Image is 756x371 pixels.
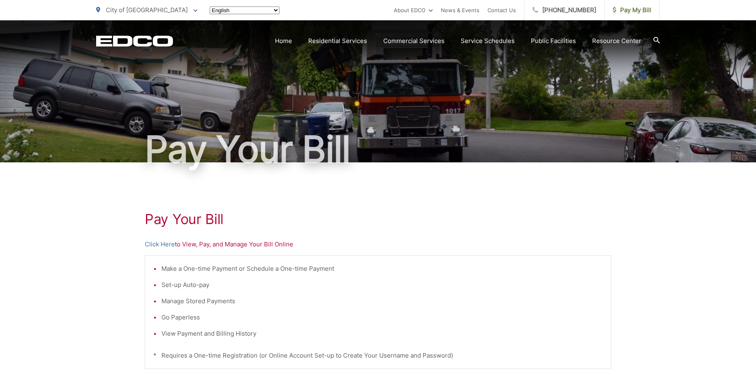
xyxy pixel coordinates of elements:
[441,5,479,15] a: News & Events
[145,211,611,227] h1: Pay Your Bill
[161,329,603,339] li: View Payment and Billing History
[592,36,641,46] a: Resource Center
[394,5,433,15] a: About EDCO
[161,280,603,290] li: Set-up Auto-pay
[161,313,603,322] li: Go Paperless
[461,36,515,46] a: Service Schedules
[96,35,173,47] a: EDCD logo. Return to the homepage.
[383,36,445,46] a: Commercial Services
[488,5,516,15] a: Contact Us
[275,36,292,46] a: Home
[106,6,188,14] span: City of [GEOGRAPHIC_DATA]
[96,129,660,170] h1: Pay Your Bill
[145,239,175,249] a: Click Here
[531,36,576,46] a: Public Facilities
[153,351,603,360] p: * Requires a One-time Registration (or Online Account Set-up to Create Your Username and Password)
[308,36,367,46] a: Residential Services
[613,5,651,15] span: Pay My Bill
[161,296,603,306] li: Manage Stored Payments
[145,239,611,249] p: to View, Pay, and Manage Your Bill Online
[210,6,279,14] select: Select a language
[161,264,603,274] li: Make a One-time Payment or Schedule a One-time Payment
